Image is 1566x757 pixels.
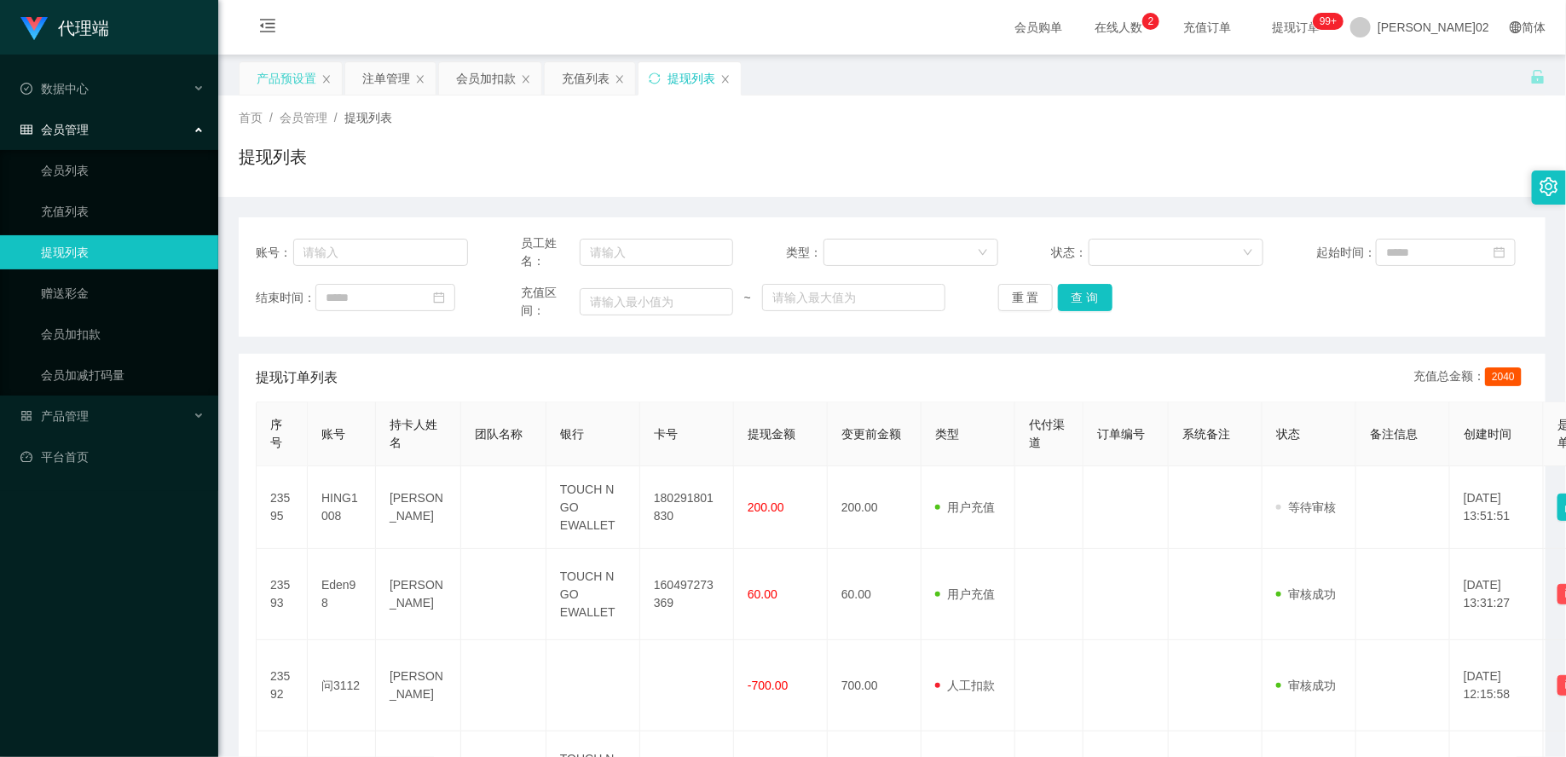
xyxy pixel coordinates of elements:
span: 类型： [786,244,823,262]
span: 账号： [256,244,293,262]
span: -700.00 [748,679,788,692]
a: 会员加减打码量 [41,358,205,392]
font: 充值订单 [1183,20,1231,34]
span: 银行 [560,427,584,441]
i: 图标： table [20,124,32,136]
h1: 提现列表 [239,144,307,170]
div: 提现列表 [667,62,715,95]
font: 充值总金额： [1413,369,1485,383]
span: ~ [733,289,762,307]
td: 200.00 [828,466,922,549]
i: 图标： 向下 [1243,247,1253,259]
span: 提现金额 [748,427,795,441]
h1: 代理端 [58,1,109,55]
font: 简体 [1522,20,1546,34]
img: logo.9652507e.png [20,17,48,41]
a: 充值列表 [41,194,205,228]
button: 查 询 [1058,284,1112,311]
a: 提现列表 [41,235,205,269]
td: 23592 [257,640,308,731]
i: 图标： AppStore-O [20,410,32,422]
td: 700.00 [828,640,922,731]
td: [PERSON_NAME] [376,640,461,731]
td: [PERSON_NAME] [376,466,461,549]
td: 23593 [257,549,308,640]
font: 用户充值 [947,587,995,601]
span: 200.00 [748,500,784,514]
i: 图标： 向下 [978,247,988,259]
font: 在线人数 [1095,20,1142,34]
font: 数据中心 [41,82,89,95]
td: 180291801830 [640,466,734,549]
td: [DATE] 13:51:51 [1450,466,1544,549]
span: 起始时间： [1316,244,1376,262]
span: 提现列表 [344,111,392,124]
td: TOUCH N GO EWALLET [546,466,640,549]
i: 图标： 设置 [1540,177,1558,196]
a: 赠送彩金 [41,276,205,310]
font: 审核成功 [1288,679,1336,692]
span: 订单编号 [1097,427,1145,441]
a: 会员加扣款 [41,317,205,351]
td: HING1008 [308,466,376,549]
span: 2040 [1485,367,1522,386]
a: 会员列表 [41,153,205,188]
span: 备注信息 [1370,427,1418,441]
span: 代付渠道 [1029,418,1065,449]
span: 账号 [321,427,345,441]
td: 问3112 [308,640,376,731]
div: 产品预设置 [257,62,316,95]
div: 会员加扣款 [456,62,516,95]
span: 状态： [1051,244,1089,262]
span: / [269,111,273,124]
i: 图标： 关闭 [321,74,332,84]
i: 图标： 关闭 [615,74,625,84]
i: 图标： global [1510,21,1522,33]
sup: 2 [1142,13,1159,30]
span: 提现订单列表 [256,367,338,388]
td: 160497273369 [640,549,734,640]
span: 序号 [270,418,282,449]
font: 会员管理 [41,123,89,136]
span: 首页 [239,111,263,124]
input: 请输入最大值为 [762,284,945,311]
span: 团队名称 [475,427,523,441]
td: [PERSON_NAME] [376,549,461,640]
span: 类型 [935,427,959,441]
i: 图标： 关闭 [521,74,531,84]
i: 图标： menu-fold [239,1,297,55]
td: 23595 [257,466,308,549]
font: 等待审核 [1288,500,1336,514]
span: 60.00 [748,587,777,601]
i: 图标： 解锁 [1530,69,1546,84]
input: 请输入 [293,239,468,266]
sup: 1201 [1313,13,1344,30]
i: 图标: calendar [433,292,445,303]
a: 图标： 仪表板平台首页 [20,440,205,474]
td: [DATE] 12:15:58 [1450,640,1544,731]
font: 审核成功 [1288,587,1336,601]
div: 充值列表 [562,62,610,95]
td: TOUCH N GO EWALLET [546,549,640,640]
input: 请输入 [580,239,733,266]
span: 结束时间： [256,289,315,307]
i: 图标： check-circle-o [20,83,32,95]
span: 变更前金额 [841,427,901,441]
span: 状态 [1276,427,1300,441]
span: 系统备注 [1182,427,1230,441]
span: 持卡人姓名 [390,418,437,449]
input: 请输入最小值为 [580,288,733,315]
span: / [334,111,338,124]
i: 图标： 关闭 [415,74,425,84]
span: 员工姓名： [521,234,580,270]
font: 人工扣款 [947,679,995,692]
i: 图标： 同步 [649,72,661,84]
span: 会员管理 [280,111,327,124]
font: 产品管理 [41,409,89,423]
td: [DATE] 13:31:27 [1450,549,1544,640]
td: Eden98 [308,549,376,640]
i: 图标： 关闭 [720,74,731,84]
span: 卡号 [654,427,678,441]
font: 用户充值 [947,500,995,514]
font: 提现订单 [1272,20,1320,34]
